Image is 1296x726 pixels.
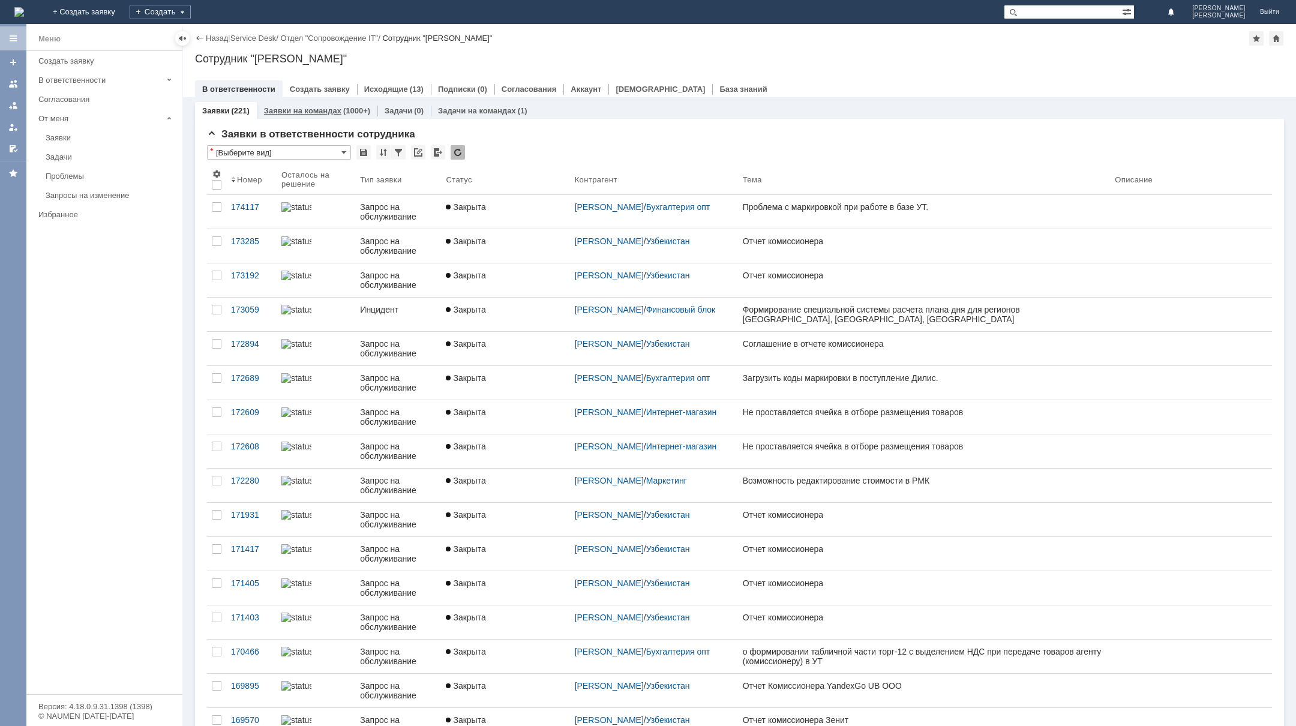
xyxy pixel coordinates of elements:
[743,578,1106,588] div: Отчет комиссионера
[1192,5,1246,12] span: [PERSON_NAME]
[228,33,230,42] div: |
[743,510,1106,520] div: Отчет комиссионера
[441,434,569,468] a: Закрыта
[34,90,180,109] a: Согласования
[355,605,441,639] a: Запрос на обслуживание
[446,339,485,349] span: Закрыта
[360,407,436,427] div: Запрос на обслуживание
[502,85,557,94] a: Согласования
[575,271,733,280] div: /
[575,613,733,622] div: /
[355,469,441,502] a: Запрос на обслуживание
[195,53,1284,65] div: Сотрудник "[PERSON_NAME]"
[385,106,412,115] a: Задачи
[738,332,1111,365] a: Соглашение в отчете комиссионера
[360,339,436,358] div: Запрос на обслуживание
[277,400,355,434] a: statusbar-100 (1).png
[646,681,690,691] a: Узбекистан
[451,145,465,160] div: Обновлять список
[226,229,277,263] a: 173285
[570,164,738,195] th: Контрагент
[646,202,710,212] a: Бухгалтерия опт
[575,715,733,725] div: /
[360,578,436,598] div: Запрос на обслуживание
[360,613,436,632] div: Запрос на обслуживание
[226,469,277,502] a: 172280
[431,145,445,160] div: Экспорт списка
[356,145,371,160] div: Сохранить вид
[281,339,311,349] img: statusbar-100 (1).png
[41,128,180,147] a: Заявки
[360,305,436,314] div: Инцидент
[646,236,690,246] a: Узбекистан
[410,85,424,94] div: (13)
[738,195,1111,229] a: Проблема с маркировкой при работе в базе УТ.
[237,175,262,184] div: Номер
[277,434,355,468] a: statusbar-100 (1).png
[226,298,277,331] a: 173059
[231,544,272,554] div: 171417
[738,400,1111,434] a: Не проставляется ячейка в отборе размещения товаров
[281,202,311,212] img: statusbar-100 (1).png
[231,578,272,588] div: 171405
[738,503,1111,536] a: Отчет комиссионера
[738,164,1111,195] th: Тема
[226,605,277,639] a: 171403
[226,332,277,365] a: 172894
[743,305,1106,324] div: Формирование специальной системы расчета плана дня для регионов [GEOGRAPHIC_DATA], [GEOGRAPHIC_DA...
[646,373,710,383] a: Бухгалтерия опт
[360,510,436,529] div: Запрос на обслуживание
[46,191,175,200] div: Запросы на изменение
[231,647,272,656] div: 170466
[646,339,690,349] a: Узбекистан
[441,605,569,639] a: Закрыта
[231,202,272,212] div: 174117
[231,236,272,246] div: 173285
[575,407,644,417] a: [PERSON_NAME]
[14,7,24,17] img: logo
[38,32,61,46] div: Меню
[360,271,436,290] div: Запрос на обслуживание
[231,442,272,451] div: 172608
[355,195,441,229] a: Запрос на обслуживание
[646,510,690,520] a: Узбекистан
[575,544,733,554] div: /
[575,647,644,656] a: [PERSON_NAME]
[281,407,311,417] img: statusbar-100 (1).png
[360,544,436,563] div: Запрос на обслуживание
[14,7,24,17] a: Перейти на домашнюю страницу
[46,172,175,181] div: Проблемы
[230,34,281,43] div: /
[1115,175,1153,184] div: Описание
[575,175,617,184] div: Контрагент
[231,510,272,520] div: 171931
[743,271,1106,280] div: Отчет комиссионера
[355,434,441,468] a: Запрос на обслуживание
[360,681,436,700] div: Запрос на обслуживание
[446,613,485,622] span: Закрыта
[441,298,569,331] a: Закрыта
[231,106,249,115] div: (221)
[226,571,277,605] a: 171405
[1269,31,1283,46] div: Сделать домашней страницей
[226,400,277,434] a: 172609
[281,578,311,588] img: statusbar-100 (1).png
[575,613,644,622] a: [PERSON_NAME]
[290,85,350,94] a: Создать заявку
[202,106,229,115] a: Заявки
[355,298,441,331] a: Инцидент
[34,52,180,70] a: Создать заявку
[355,229,441,263] a: Запрос на обслуживание
[46,133,175,142] div: Заявки
[46,152,175,161] div: Задачи
[226,537,277,571] a: 171417
[277,229,355,263] a: statusbar-100 (1).png
[414,106,424,115] div: (0)
[518,106,527,115] div: (1)
[719,85,767,94] a: База знаний
[575,442,733,451] div: /
[175,31,190,46] div: Скрыть меню
[616,85,705,94] a: [DEMOGRAPHIC_DATA]
[575,476,644,485] a: [PERSON_NAME]
[277,605,355,639] a: statusbar-100 (1).png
